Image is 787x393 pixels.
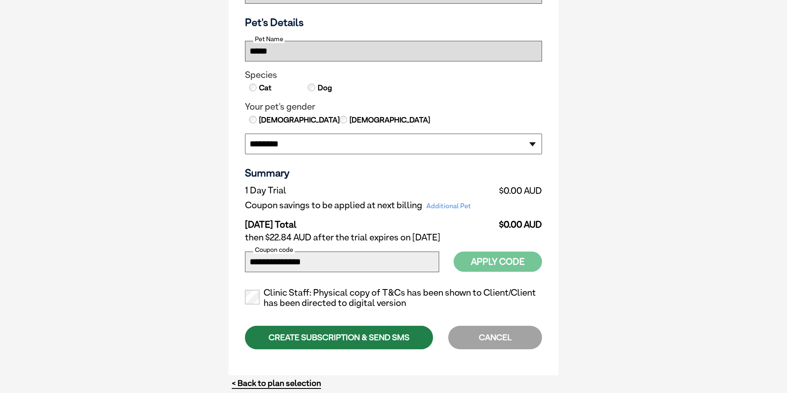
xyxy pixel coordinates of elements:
[245,326,433,349] div: CREATE SUBSCRIPTION & SEND SMS
[245,287,542,309] label: Clinic Staff: Physical copy of T&Cs has been shown to Client/Client has been directed to digital ...
[232,378,321,388] a: < Back to plan selection
[494,183,542,198] td: $0.00 AUD
[245,213,494,230] td: [DATE] Total
[422,200,475,212] span: Additional Pet
[245,101,542,112] legend: Your pet's gender
[454,252,542,272] button: Apply Code
[448,326,542,349] div: CANCEL
[245,290,259,304] input: Clinic Staff: Physical copy of T&Cs has been shown to Client/Client has been directed to digital ...
[245,230,542,245] td: then $22.84 AUD after the trial expires on [DATE]
[242,16,545,28] h3: Pet's Details
[253,246,295,254] label: Coupon code
[245,70,542,80] legend: Species
[245,183,494,198] td: 1 Day Trial
[494,213,542,230] td: $0.00 AUD
[245,167,542,179] h3: Summary
[245,198,494,213] td: Coupon savings to be applied at next billing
